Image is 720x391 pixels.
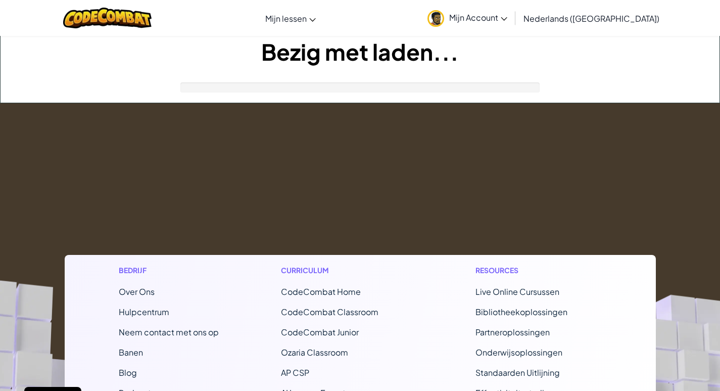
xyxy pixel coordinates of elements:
[475,327,550,337] a: Partneroplossingen
[119,265,219,276] h1: Bedrijf
[281,307,378,317] a: CodeCombat Classroom
[281,367,309,378] a: AP CSP
[523,13,659,24] span: Nederlands ([GEOGRAPHIC_DATA])
[265,13,307,24] span: Mijn lessen
[475,307,567,317] a: Bibliotheekoplossingen
[518,5,664,32] a: Nederlands ([GEOGRAPHIC_DATA])
[475,367,560,378] a: Standaarden Uitlijning
[1,36,719,67] h1: Bezig met laden...
[281,265,414,276] h1: Curriculum
[281,286,361,297] span: CodeCombat Home
[119,286,155,297] a: Over Ons
[119,367,137,378] a: Blog
[475,286,559,297] a: Live Online Cursussen
[63,8,152,28] img: CodeCombat logo
[260,5,321,32] a: Mijn lessen
[281,327,359,337] a: CodeCombat Junior
[119,347,143,358] a: Banen
[281,347,348,358] a: Ozaria Classroom
[422,2,512,34] a: Mijn Account
[119,307,169,317] a: Hulpcentrum
[475,265,601,276] h1: Resources
[119,327,219,337] span: Neem contact met ons op
[475,347,562,358] a: Onderwijsoplossingen
[427,10,444,27] img: avatar
[449,12,507,23] span: Mijn Account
